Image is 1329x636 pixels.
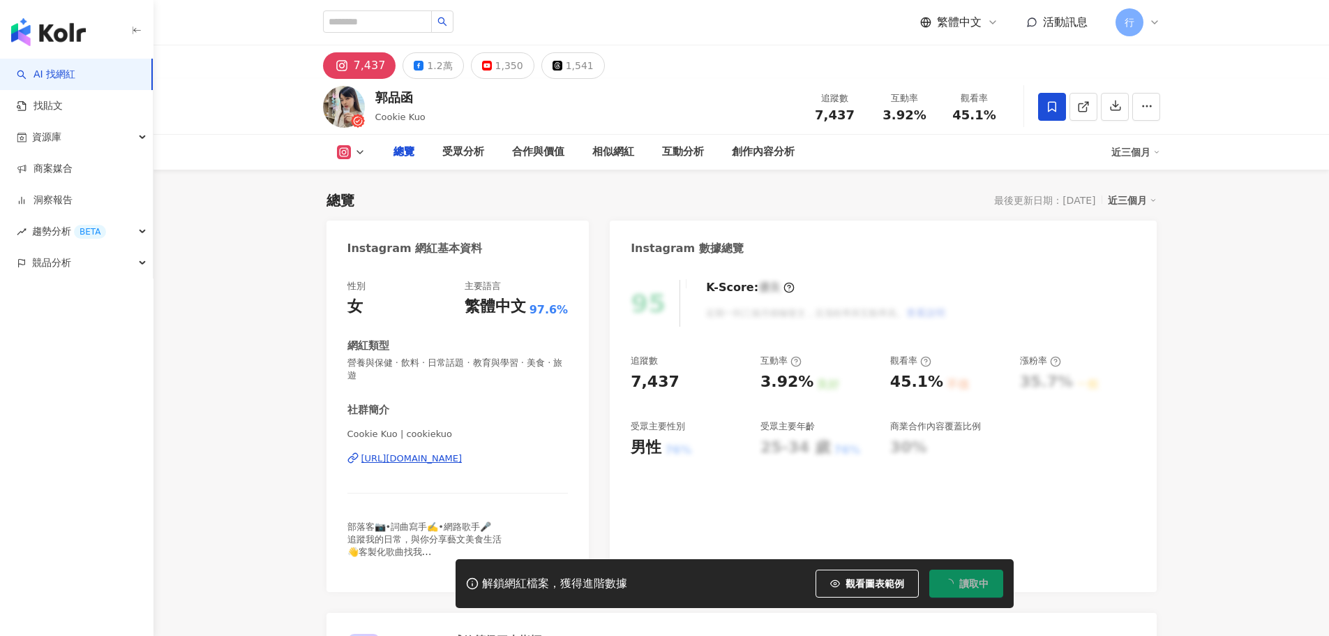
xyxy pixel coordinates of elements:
div: 3.92% [760,371,813,393]
span: 資源庫 [32,121,61,153]
div: Instagram 數據總覽 [631,241,744,256]
div: 互動率 [878,91,931,105]
span: rise [17,227,27,237]
span: 競品分析 [32,247,71,279]
div: [URL][DOMAIN_NAME] [361,452,463,465]
div: 1,350 [495,56,523,75]
div: 網紅類型 [347,339,389,353]
div: 追蹤數 [809,91,862,105]
span: Cookie Kuo | cookiekuo [347,428,569,441]
button: 1.2萬 [403,52,463,79]
span: 讀取中 [959,578,989,589]
div: 商業合作內容覆蓋比例 [890,420,981,433]
div: 相似網紅 [592,144,634,161]
div: 解鎖網紅檔案，獲得進階數據 [482,577,627,591]
span: loading [943,578,954,589]
div: 漲粉率 [1020,355,1061,367]
div: 1,541 [566,56,594,75]
div: Instagram 網紅基本資料 [347,241,483,256]
button: 1,350 [471,52,534,79]
div: 社群簡介 [347,403,389,417]
img: logo [11,18,86,46]
button: 7,437 [323,52,396,79]
div: 創作內容分析 [732,144,795,161]
span: Cookie Kuo [375,112,426,122]
div: 總覽 [326,191,354,210]
div: 合作與價值 [512,144,564,161]
div: K-Score : [706,280,795,295]
span: 趨勢分析 [32,216,106,247]
span: 3.92% [883,108,926,122]
div: 7,437 [354,56,386,75]
div: 7,437 [631,371,679,393]
button: 1,541 [541,52,605,79]
span: 活動訊息 [1043,15,1088,29]
span: 45.1% [952,108,996,122]
div: 性別 [347,280,366,293]
div: 近三個月 [1108,191,1157,209]
span: search [437,17,447,27]
a: [URL][DOMAIN_NAME] [347,452,569,465]
div: BETA [74,225,106,239]
span: 行 [1125,15,1134,30]
div: 45.1% [890,371,943,393]
button: 讀取中 [929,570,1003,598]
div: 最後更新日期：[DATE] [994,195,1095,206]
button: 觀看圖表範例 [816,570,919,598]
span: 繁體中文 [937,15,982,30]
div: 郭品函 [375,89,426,106]
span: 觀看圖表範例 [846,578,904,589]
span: 7,437 [815,108,855,122]
div: 受眾分析 [442,144,484,161]
div: 互動率 [760,355,802,367]
span: 97.6% [530,302,569,318]
div: 近三個月 [1111,141,1160,163]
div: 男性 [631,437,661,459]
div: 受眾主要年齡 [760,420,815,433]
a: 洞察報告 [17,193,73,207]
a: 找貼文 [17,99,63,113]
div: 追蹤數 [631,355,658,367]
span: 營養與保健 · 飲料 · 日常話題 · 教育與學習 · 美食 · 旅遊 [347,357,569,382]
div: 互動分析 [662,144,704,161]
div: 主要語言 [465,280,501,293]
div: 1.2萬 [427,56,452,75]
a: searchAI 找網紅 [17,68,75,82]
a: 商案媒合 [17,162,73,176]
div: 觀看率 [948,91,1001,105]
div: 女 [347,296,363,318]
div: 受眾主要性別 [631,420,685,433]
div: 觀看率 [890,355,931,367]
div: 總覽 [393,144,414,161]
div: 繁體中文 [465,296,526,318]
img: KOL Avatar [323,86,365,128]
